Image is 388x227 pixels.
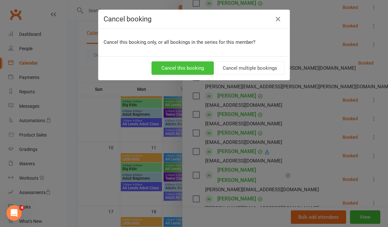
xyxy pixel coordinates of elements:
span: 4 [19,205,25,210]
button: Cancel multiple bookings [215,61,284,75]
iframe: Intercom live chat [6,205,22,221]
button: Close [273,14,283,24]
button: Cancel this booking [151,61,214,75]
p: Cancel this booking only, or all bookings in the series for this member? [104,38,284,46]
h4: Cancel booking [104,15,284,23]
